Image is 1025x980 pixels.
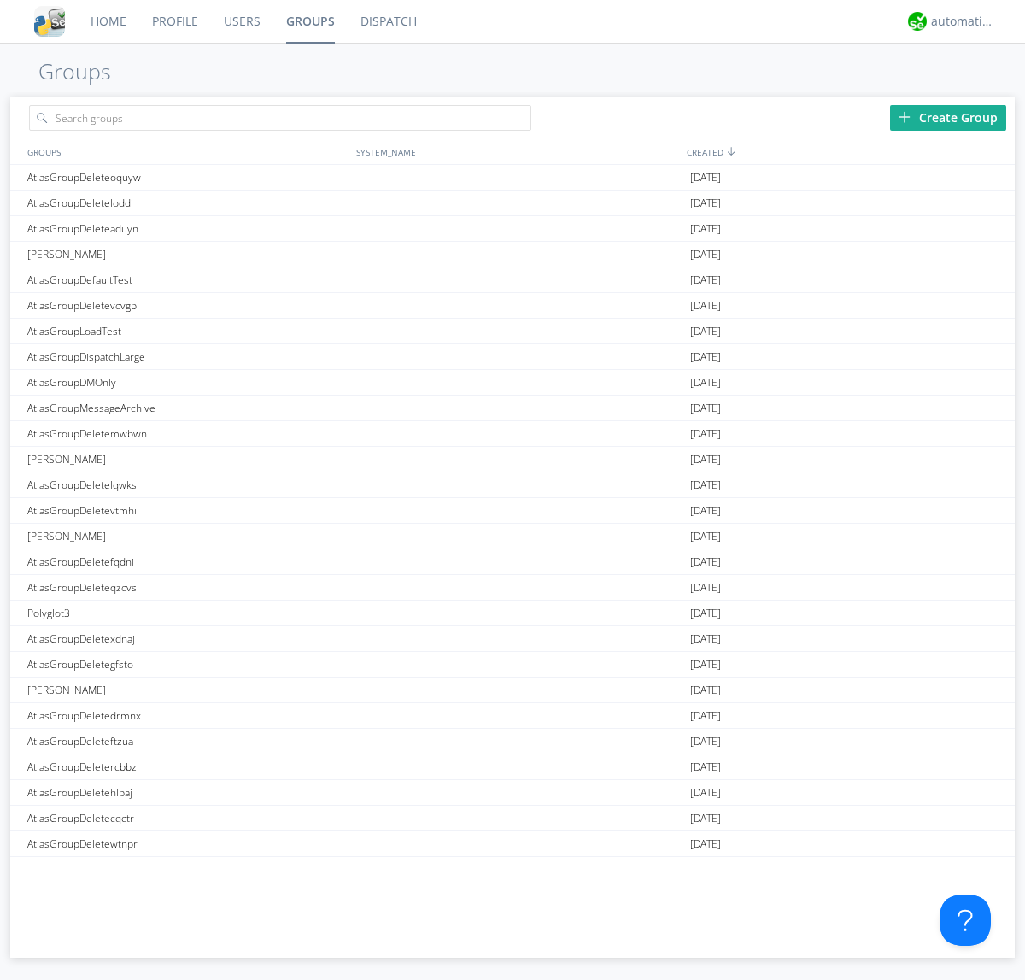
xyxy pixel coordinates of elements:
a: [PERSON_NAME][DATE] [10,447,1015,472]
span: [DATE] [690,421,721,447]
input: Search groups [29,105,531,131]
a: AtlasGroupDeletexdnaj[DATE] [10,626,1015,652]
a: AtlasGroupDMOnly[DATE] [10,370,1015,396]
div: AtlasGroupDMOnly [23,370,352,395]
div: CREATED [682,139,1015,164]
div: AtlasGroupDeleteoquyw [23,165,352,190]
span: [DATE] [690,831,721,857]
div: AtlasGroupDeletexdnaj [23,626,352,651]
div: [PERSON_NAME] [23,242,352,267]
a: AtlasGroupDeleteaduyn[DATE] [10,216,1015,242]
span: [DATE] [690,165,721,191]
span: [DATE] [690,729,721,754]
span: [DATE] [690,319,721,344]
span: [DATE] [690,549,721,575]
div: AtlasGroupDeletewtnpr [23,831,352,856]
span: [DATE] [690,857,721,883]
div: Create Group [890,105,1006,131]
a: AtlasGroupDeletehlpaj[DATE] [10,780,1015,806]
span: [DATE] [690,216,721,242]
a: AtlasGroupDefaultTest[DATE] [10,267,1015,293]
a: AtlasGroupDeletecqctr[DATE] [10,806,1015,831]
span: [DATE] [690,806,721,831]
a: AtlasGroupDeletedzdfu[DATE] [10,857,1015,883]
div: AtlasGroupDeletegfsto [23,652,352,677]
div: [PERSON_NAME] [23,524,352,549]
a: AtlasGroupDeleteftzua[DATE] [10,729,1015,754]
a: AtlasGroupDeleteoquyw[DATE] [10,165,1015,191]
div: AtlasGroupDeleteftzua [23,729,352,754]
span: [DATE] [690,344,721,370]
div: AtlasGroupDeletercbbz [23,754,352,779]
span: [DATE] [690,703,721,729]
div: SYSTEM_NAME [352,139,682,164]
a: AtlasGroupDeletegfsto[DATE] [10,652,1015,678]
a: AtlasGroupLoadTest[DATE] [10,319,1015,344]
a: AtlasGroupDeletevcvgb[DATE] [10,293,1015,319]
span: [DATE] [690,652,721,678]
div: AtlasGroupDeletecqctr [23,806,352,830]
div: GROUPS [23,139,348,164]
span: [DATE] [690,524,721,549]
span: [DATE] [690,626,721,652]
span: [DATE] [690,396,721,421]
span: [DATE] [690,370,721,396]
img: plus.svg [899,111,911,123]
div: AtlasGroupDeleteaduyn [23,216,352,241]
a: AtlasGroupDispatchLarge[DATE] [10,344,1015,370]
a: AtlasGroupDeletevtmhi[DATE] [10,498,1015,524]
span: [DATE] [690,447,721,472]
a: AtlasGroupDeletedrmnx[DATE] [10,703,1015,729]
div: AtlasGroupLoadTest [23,319,352,343]
div: automation+atlas [931,13,995,30]
div: AtlasGroupDeletedrmnx [23,703,352,728]
a: AtlasGroupDeleteqzcvs[DATE] [10,575,1015,601]
div: [PERSON_NAME] [23,447,352,472]
div: AtlasGroupDeletefqdni [23,549,352,574]
span: [DATE] [690,293,721,319]
iframe: Toggle Customer Support [940,895,991,946]
img: cddb5a64eb264b2086981ab96f4c1ba7 [34,6,65,37]
div: AtlasGroupDeleteqzcvs [23,575,352,600]
a: AtlasGroupDeletelqwks[DATE] [10,472,1015,498]
div: AtlasGroupMessageArchive [23,396,352,420]
div: AtlasGroupDeleteloddi [23,191,352,215]
div: AtlasGroupDispatchLarge [23,344,352,369]
a: AtlasGroupDeletercbbz[DATE] [10,754,1015,780]
a: AtlasGroupDeletemwbwn[DATE] [10,421,1015,447]
span: [DATE] [690,780,721,806]
div: AtlasGroupDeletelqwks [23,472,352,497]
a: AtlasGroupDeleteloddi[DATE] [10,191,1015,216]
div: AtlasGroupDeletevtmhi [23,498,352,523]
span: [DATE] [690,678,721,703]
a: AtlasGroupDeletefqdni[DATE] [10,549,1015,575]
img: d2d01cd9b4174d08988066c6d424eccd [908,12,927,31]
div: AtlasGroupDeletedzdfu [23,857,352,882]
div: AtlasGroupDeletevcvgb [23,293,352,318]
span: [DATE] [690,575,721,601]
span: [DATE] [690,601,721,626]
span: [DATE] [690,242,721,267]
div: Polyglot3 [23,601,352,625]
div: AtlasGroupDeletehlpaj [23,780,352,805]
a: [PERSON_NAME][DATE] [10,242,1015,267]
span: [DATE] [690,754,721,780]
span: [DATE] [690,267,721,293]
div: AtlasGroupDefaultTest [23,267,352,292]
span: [DATE] [690,472,721,498]
a: AtlasGroupDeletewtnpr[DATE] [10,831,1015,857]
span: [DATE] [690,191,721,216]
span: [DATE] [690,498,721,524]
div: [PERSON_NAME] [23,678,352,702]
a: Polyglot3[DATE] [10,601,1015,626]
a: [PERSON_NAME][DATE] [10,524,1015,549]
a: [PERSON_NAME][DATE] [10,678,1015,703]
a: AtlasGroupMessageArchive[DATE] [10,396,1015,421]
div: AtlasGroupDeletemwbwn [23,421,352,446]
